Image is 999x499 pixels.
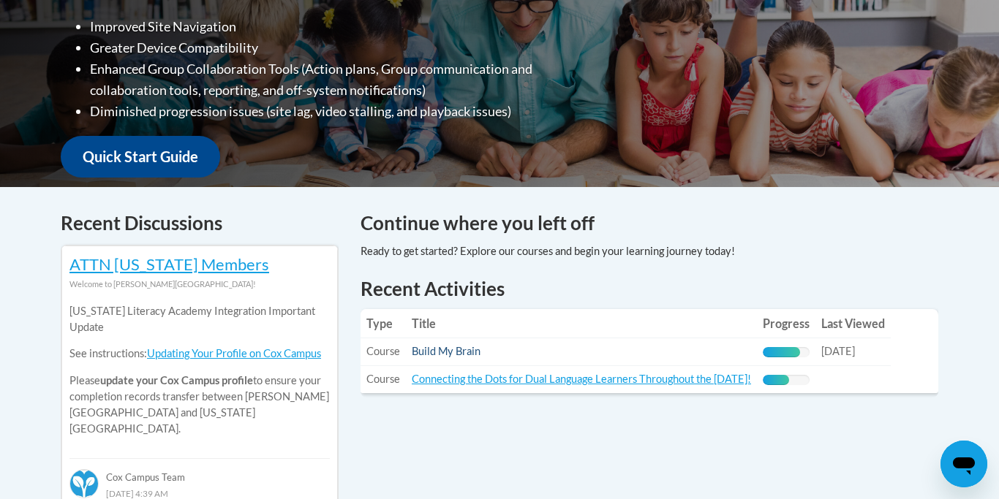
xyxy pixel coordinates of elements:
[361,275,938,302] h1: Recent Activities
[61,209,339,237] h4: Recent Discussions
[61,136,220,178] a: Quick Start Guide
[757,309,815,338] th: Progress
[69,458,330,484] div: Cox Campus Team
[763,375,789,385] div: Progress, %
[763,347,800,357] div: Progress, %
[90,101,591,122] li: Diminished progression issues (site lag, video stalling, and playback issues)
[361,209,938,237] h4: Continue where you left off
[69,292,330,448] div: Please to ensure your completion records transfer between [PERSON_NAME][GEOGRAPHIC_DATA] and [US_...
[69,254,269,274] a: ATTN [US_STATE] Members
[361,309,406,338] th: Type
[100,374,253,386] b: update your Cox Campus profile
[69,469,99,498] img: Cox Campus Team
[90,58,591,101] li: Enhanced Group Collaboration Tools (Action plans, Group communication and collaboration tools, re...
[366,373,400,385] span: Course
[69,346,330,362] p: See instructions:
[821,345,855,357] span: [DATE]
[90,16,591,37] li: Improved Site Navigation
[147,347,321,359] a: Updating Your Profile on Cox Campus
[406,309,757,338] th: Title
[815,309,891,338] th: Last Viewed
[69,276,330,292] div: Welcome to [PERSON_NAME][GEOGRAPHIC_DATA]!
[412,373,751,385] a: Connecting the Dots for Dual Language Learners Throughout the [DATE]!
[412,345,480,357] a: Build My Brain
[940,441,987,487] iframe: Button to launch messaging window
[366,345,400,357] span: Course
[69,303,330,335] p: [US_STATE] Literacy Academy Integration Important Update
[90,37,591,58] li: Greater Device Compatibility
